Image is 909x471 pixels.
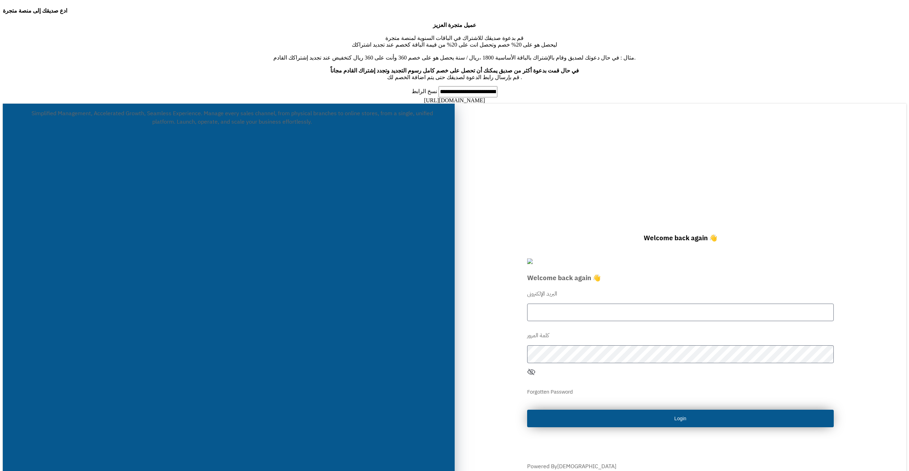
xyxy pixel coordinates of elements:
[527,331,834,340] p: كلمة المرور
[527,410,834,427] button: Login
[32,109,202,118] span: Simplified Management, Accelerated Growth, Seamless Experience.
[3,7,906,14] h4: ادع صديقك إلى منصة متجرة
[3,97,906,104] div: [URL][DOMAIN_NAME]
[527,273,834,283] h3: Welcome back again 👋
[412,88,439,94] label: نسخ الرابط
[527,258,533,264] img: logo-2.png
[152,109,433,126] span: Manage every sales channel, from physical branches to online stores, from a single, unified platf...
[433,22,476,28] b: عميل متجرة العزيز
[3,22,906,81] p: قم بدعوة صديقك للاشتراك في الباقات السنوية لمنصة متجرة ليحصل هو على 20% خصم وتحصل انت على 20% من ...
[527,462,834,471] footer: Powered By
[527,290,834,298] p: البريد الإلكترونى
[644,233,717,243] span: Welcome back again 👋
[527,388,573,397] a: Forgotten Password
[330,68,579,74] b: في حال قمت بدعوة أكثر من صديق يمكنك أن تحصل على خصم كامل رسوم التجديد وتجدد إشتراك القادم مجاناً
